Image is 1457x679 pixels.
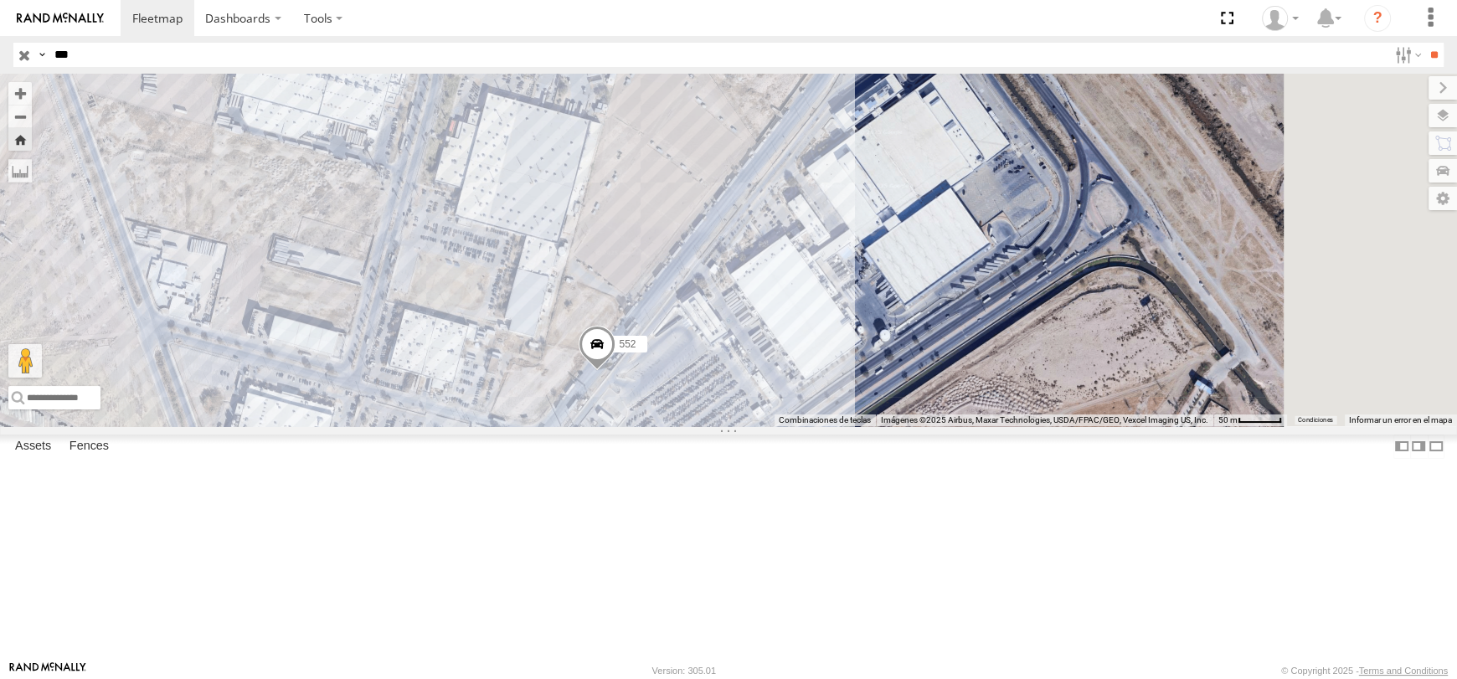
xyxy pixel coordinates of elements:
[1359,666,1448,676] a: Terms and Conditions
[17,13,104,24] img: rand-logo.svg
[1429,187,1457,210] label: Map Settings
[1256,6,1305,31] div: Omar Miranda
[7,435,59,459] label: Assets
[1393,435,1410,459] label: Dock Summary Table to the Left
[1349,415,1452,424] a: Informar un error en el mapa
[1298,416,1333,423] a: Condiciones
[9,662,86,679] a: Visit our Website
[1213,414,1287,426] button: Escala del mapa: 50 m por 49 píxeles
[35,43,49,67] label: Search Query
[1364,5,1391,32] i: ?
[652,666,716,676] div: Version: 305.01
[1388,43,1424,67] label: Search Filter Options
[8,82,32,105] button: Zoom in
[1281,666,1448,676] div: © Copyright 2025 -
[881,415,1208,424] span: Imágenes ©2025 Airbus, Maxar Technologies, USDA/FPAC/GEO, Vexcel Imaging US, Inc.
[619,338,636,350] span: 552
[1218,415,1238,424] span: 50 m
[1410,435,1427,459] label: Dock Summary Table to the Right
[8,128,32,151] button: Zoom Home
[61,435,117,459] label: Fences
[8,344,42,378] button: Arrastra el hombrecito naranja al mapa para abrir Street View
[8,159,32,183] label: Measure
[1428,435,1444,459] label: Hide Summary Table
[779,414,871,426] button: Combinaciones de teclas
[8,105,32,128] button: Zoom out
